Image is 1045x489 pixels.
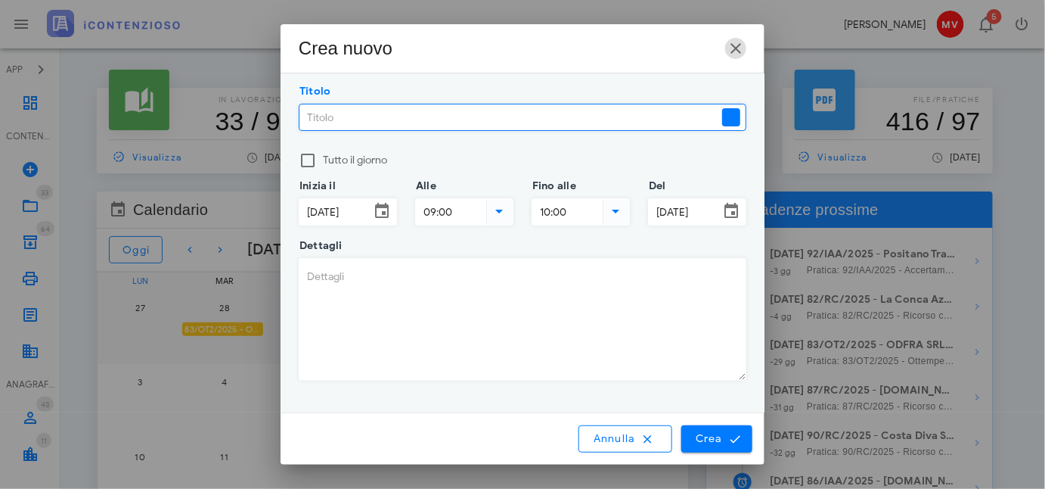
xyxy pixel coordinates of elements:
button: Crea [681,425,752,453]
label: Fino alle [528,179,576,194]
label: Tutto il giorno [323,153,746,168]
label: Alle [411,179,436,194]
div: Crea nuovo [299,36,392,61]
button: Annulla [578,425,672,453]
span: Annulla [593,432,658,446]
label: Del [644,179,666,194]
label: Inizia il [295,179,336,194]
input: Fino alle [532,199,600,225]
input: Titolo [299,104,719,130]
label: Dettagli [295,238,343,254]
label: Titolo [295,84,330,99]
input: Alle [416,199,483,225]
span: Crea [695,432,739,446]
